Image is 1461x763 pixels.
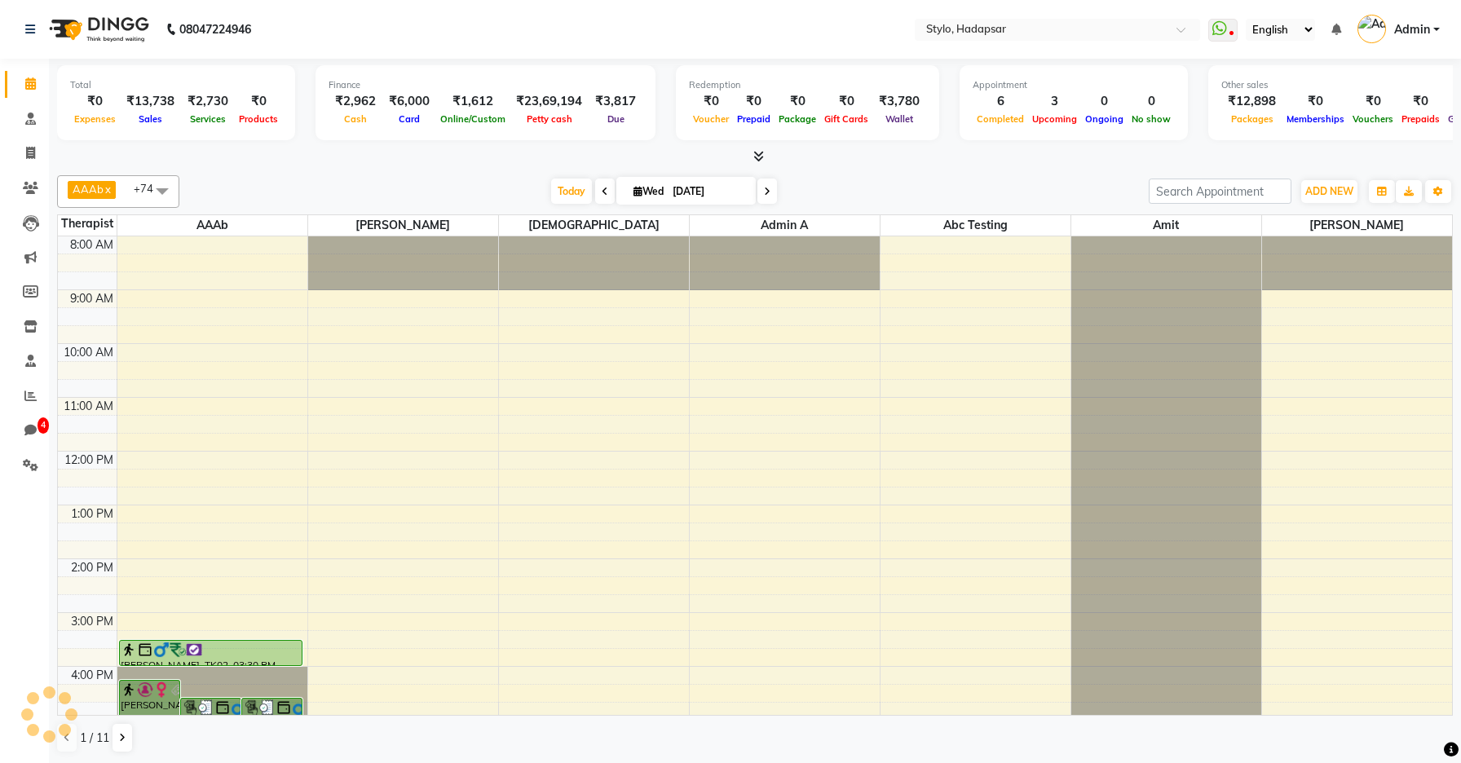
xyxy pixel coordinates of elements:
[340,113,371,125] span: Cash
[70,78,282,92] div: Total
[60,344,117,361] div: 10:00 AM
[235,92,282,111] div: ₹0
[820,92,872,111] div: ₹0
[42,7,153,52] img: logo
[68,667,117,684] div: 4:00 PM
[1221,92,1282,111] div: ₹12,898
[1128,113,1175,125] span: No show
[5,417,44,444] a: 4
[775,92,820,111] div: ₹0
[73,183,104,196] span: AAAb
[733,113,775,125] span: Prepaid
[589,92,642,111] div: ₹3,817
[242,699,302,723] div: [PERSON_NAME], TK06, 04:35 PM-05:05 PM, Body Theraphy (₹2000)
[1394,21,1430,38] span: Admin
[68,559,117,576] div: 2:00 PM
[117,215,307,236] span: AAAb
[67,236,117,254] div: 8:00 AM
[523,113,576,125] span: Petty cash
[689,78,926,92] div: Redemption
[1149,179,1291,204] input: Search Appointment
[1348,113,1397,125] span: Vouchers
[1227,113,1278,125] span: Packages
[38,417,49,434] span: 4
[1357,15,1386,43] img: Admin
[135,113,166,125] span: Sales
[1081,113,1128,125] span: Ongoing
[973,92,1028,111] div: 6
[382,92,436,111] div: ₹6,000
[68,613,117,630] div: 3:00 PM
[1397,92,1444,111] div: ₹0
[1282,92,1348,111] div: ₹0
[1028,113,1081,125] span: Upcoming
[689,113,733,125] span: Voucher
[1301,180,1357,203] button: ADD NEW
[629,185,668,197] span: Wed
[179,7,251,52] b: 08047224946
[134,182,166,195] span: +74
[499,215,689,236] span: [DEMOGRAPHIC_DATA]
[186,113,230,125] span: Services
[1348,92,1397,111] div: ₹0
[68,505,117,523] div: 1:00 PM
[181,92,235,111] div: ₹2,730
[689,92,733,111] div: ₹0
[1397,113,1444,125] span: Prepaids
[181,699,241,723] div: [PERSON_NAME], TK05, 04:35 PM-05:05 PM, Body Theraphy
[775,113,820,125] span: Package
[80,730,109,747] span: 1 / 11
[973,113,1028,125] span: Completed
[104,183,111,196] a: x
[1282,113,1348,125] span: Memberships
[395,113,424,125] span: Card
[120,92,181,111] div: ₹13,738
[60,398,117,415] div: 11:00 AM
[881,113,917,125] span: Wallet
[70,113,120,125] span: Expenses
[1028,92,1081,111] div: 3
[120,641,302,665] div: [PERSON_NAME], TK02, 03:30 PM-04:00 PM, [PERSON_NAME] Facial
[308,215,498,236] span: [PERSON_NAME]
[1305,185,1353,197] span: ADD NEW
[668,179,749,204] input: 2025-10-01
[1081,92,1128,111] div: 0
[70,92,120,111] div: ₹0
[329,92,382,111] div: ₹2,962
[881,215,1070,236] span: Abc testing
[1262,215,1453,236] span: [PERSON_NAME]
[872,92,926,111] div: ₹3,780
[820,113,872,125] span: Gift Cards
[973,78,1175,92] div: Appointment
[58,215,117,232] div: Therapist
[603,113,629,125] span: Due
[510,92,589,111] div: ₹23,69,194
[690,215,880,236] span: Admin A
[1128,92,1175,111] div: 0
[329,78,642,92] div: Finance
[436,92,510,111] div: ₹1,612
[120,681,179,732] div: [PERSON_NAME], TK04, 04:15 PM-05:15 PM, Lotus Facial
[1071,215,1261,236] span: Amit
[235,113,282,125] span: Products
[67,290,117,307] div: 9:00 AM
[61,452,117,469] div: 12:00 PM
[733,92,775,111] div: ₹0
[436,113,510,125] span: Online/Custom
[551,179,592,204] span: Today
